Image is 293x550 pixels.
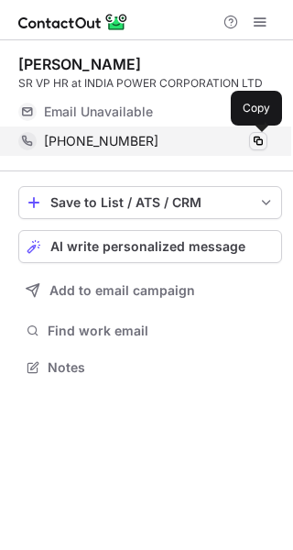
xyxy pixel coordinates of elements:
span: Notes [48,359,275,376]
span: Email Unavailable [44,104,153,120]
button: Add to email campaign [18,274,282,307]
button: AI write personalized message [18,230,282,263]
span: Add to email campaign [49,283,195,298]
button: Find work email [18,318,282,344]
div: SR VP HR at INDIA POWER CORPORATION LTD [18,75,282,92]
span: Find work email [48,323,275,339]
span: AI write personalized message [50,239,245,254]
img: ContactOut v5.3.10 [18,11,128,33]
div: Save to List / ATS / CRM [50,195,250,210]
button: Notes [18,355,282,380]
div: [PERSON_NAME] [18,55,141,73]
span: [PHONE_NUMBER] [44,133,158,149]
button: save-profile-one-click [18,186,282,219]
